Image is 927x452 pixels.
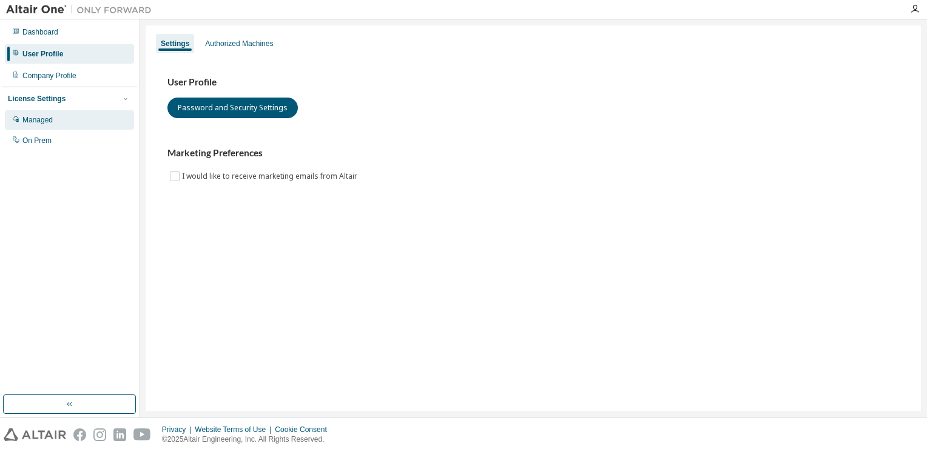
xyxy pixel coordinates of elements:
[167,76,899,88] h3: User Profile
[113,428,126,441] img: linkedin.svg
[22,115,53,125] div: Managed
[73,428,86,441] img: facebook.svg
[162,434,334,445] p: © 2025 Altair Engineering, Inc. All Rights Reserved.
[22,136,52,145] div: On Prem
[22,27,58,37] div: Dashboard
[162,425,195,434] div: Privacy
[8,94,66,104] div: License Settings
[205,39,273,48] div: Authorized Machines
[182,169,360,184] label: I would like to receive marketing emails from Altair
[195,425,275,434] div: Website Terms of Use
[161,39,189,48] div: Settings
[167,98,298,118] button: Password and Security Settings
[22,71,76,81] div: Company Profile
[22,49,63,59] div: User Profile
[167,147,899,159] h3: Marketing Preferences
[275,425,334,434] div: Cookie Consent
[6,4,158,16] img: Altair One
[4,428,66,441] img: altair_logo.svg
[133,428,151,441] img: youtube.svg
[93,428,106,441] img: instagram.svg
